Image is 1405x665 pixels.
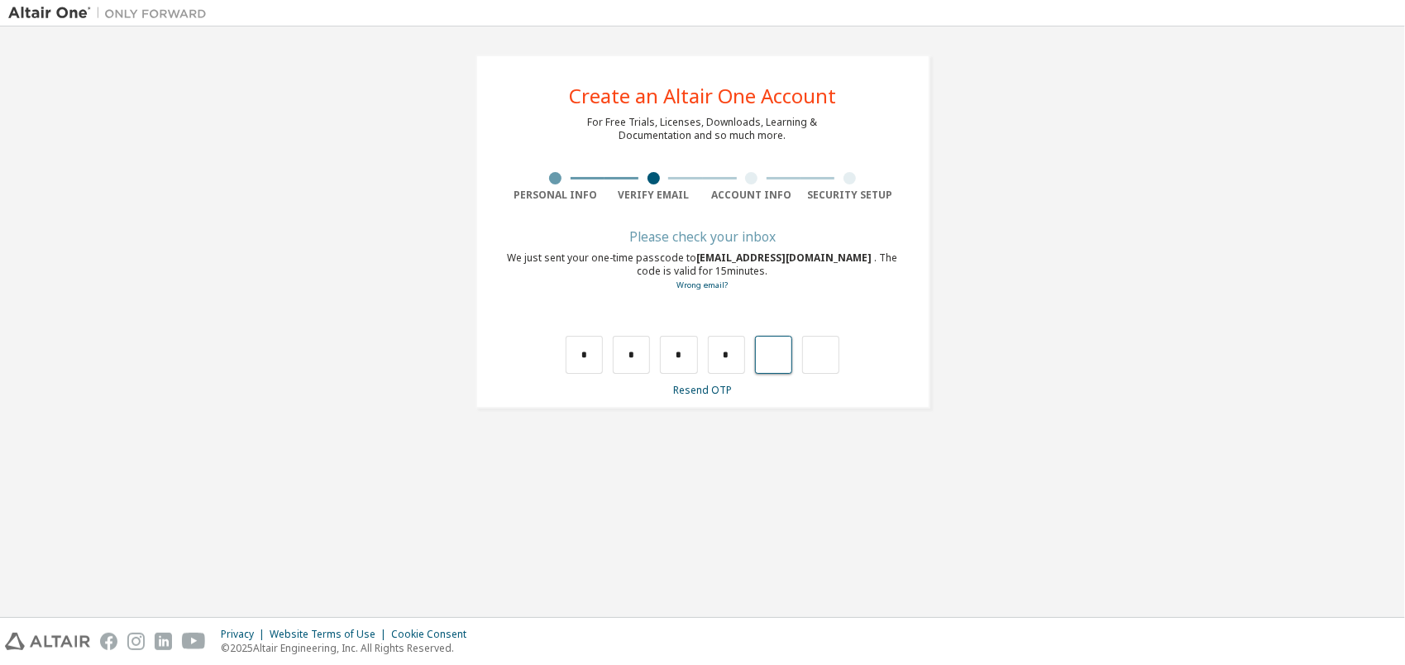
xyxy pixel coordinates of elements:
[221,641,476,655] p: © 2025 Altair Engineering, Inc. All Rights Reserved.
[677,280,729,290] a: Go back to the registration form
[8,5,215,22] img: Altair One
[391,628,476,641] div: Cookie Consent
[127,633,145,650] img: instagram.svg
[605,189,703,202] div: Verify Email
[5,633,90,650] img: altair_logo.svg
[507,251,899,292] div: We just sent your one-time passcode to . The code is valid for 15 minutes.
[703,189,801,202] div: Account Info
[270,628,391,641] div: Website Terms of Use
[182,633,206,650] img: youtube.svg
[507,189,605,202] div: Personal Info
[569,86,836,106] div: Create an Altair One Account
[507,232,899,242] div: Please check your inbox
[697,251,875,265] span: [EMAIL_ADDRESS][DOMAIN_NAME]
[100,633,117,650] img: facebook.svg
[800,189,899,202] div: Security Setup
[673,383,732,397] a: Resend OTP
[221,628,270,641] div: Privacy
[155,633,172,650] img: linkedin.svg
[588,116,818,142] div: For Free Trials, Licenses, Downloads, Learning & Documentation and so much more.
